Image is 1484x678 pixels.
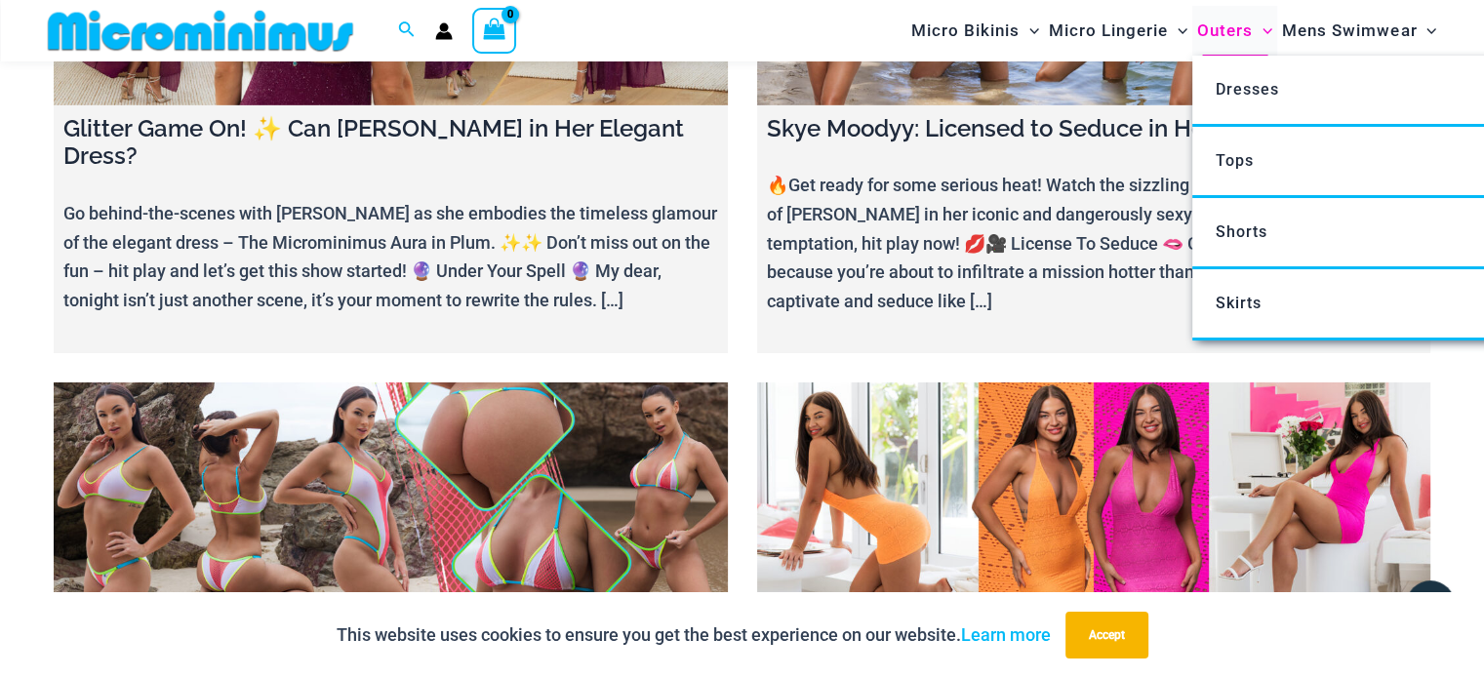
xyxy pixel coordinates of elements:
[1192,6,1277,56] a: OutersMenu ToggleMenu Toggle
[1216,151,1254,170] span: Tops
[903,3,1445,59] nav: Site Navigation
[1049,6,1168,56] span: Micro Lingerie
[911,6,1020,56] span: Micro Bikinis
[906,6,1044,56] a: Micro BikinisMenu ToggleMenu Toggle
[472,8,517,53] a: View Shopping Cart, empty
[1253,6,1272,56] span: Menu Toggle
[63,115,718,172] h4: Glitter Game On! ✨ Can [PERSON_NAME] in Her Elegant Dress?
[767,115,1422,143] h4: Skye Moodyy: Licensed to Seduce in Her Bond Bikini
[757,382,1431,618] a: Amy Channels Her Inner Goddess In her Mini Dress
[337,620,1051,650] p: This website uses cookies to ensure you get the best experience on our website.
[961,624,1051,645] a: Learn more
[767,171,1422,316] p: 🔥Get ready for some serious heat! Watch the sizzling behind-the-scenes footage of [PERSON_NAME] i...
[1197,6,1253,56] span: Outers
[54,382,728,618] a: 🔥 HOT: Exclusive Look at Heather’s Bold Mesh Bikini
[1216,80,1279,99] span: Dresses
[1216,294,1262,312] span: Skirts
[1168,6,1187,56] span: Menu Toggle
[1417,6,1436,56] span: Menu Toggle
[1282,6,1417,56] span: Mens Swimwear
[1065,612,1148,658] button: Accept
[435,22,453,40] a: Account icon link
[40,9,361,53] img: MM SHOP LOGO FLAT
[1044,6,1192,56] a: Micro LingerieMenu ToggleMenu Toggle
[398,19,416,43] a: Search icon link
[1216,222,1267,241] span: Shorts
[63,199,718,315] p: Go behind-the-scenes with [PERSON_NAME] as she embodies the timeless glamour of the elegant dress...
[1277,6,1441,56] a: Mens SwimwearMenu ToggleMenu Toggle
[1020,6,1039,56] span: Menu Toggle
